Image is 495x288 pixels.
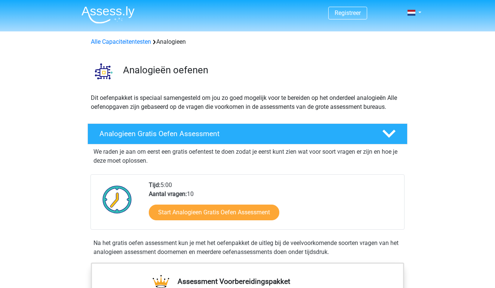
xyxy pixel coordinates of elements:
a: Start Analogieen Gratis Oefen Assessment [149,205,279,220]
div: 5:00 10 [143,181,404,229]
a: Registreer [335,9,361,16]
a: Alle Capaciteitentesten [91,38,151,45]
div: Na het gratis oefen assessment kun je met het oefenpakket de uitleg bij de veelvoorkomende soorte... [90,239,405,257]
p: Dit oefenpakket is speciaal samengesteld om jou zo goed mogelijk voor te bereiden op het onderdee... [91,94,404,111]
h3: Analogieën oefenen [123,64,402,76]
img: Assessly [82,6,135,24]
div: Analogieen [88,37,407,46]
a: Analogieen Gratis Oefen Assessment [84,123,411,144]
p: We raden je aan om eerst een gratis oefentest te doen zodat je eerst kunt zien wat voor soort vra... [93,147,402,165]
b: Aantal vragen: [149,190,187,197]
img: Klok [98,181,136,218]
h4: Analogieen Gratis Oefen Assessment [99,129,370,138]
b: Tijd: [149,181,160,189]
img: analogieen [88,55,120,87]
